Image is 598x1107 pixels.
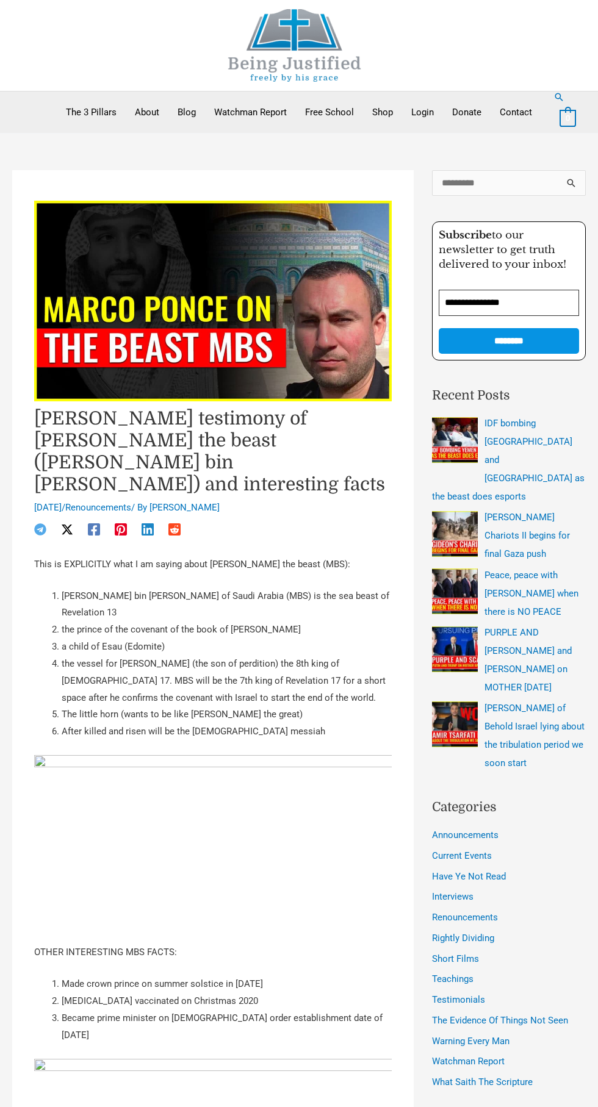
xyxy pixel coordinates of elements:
[485,627,572,693] a: PURPLE AND [PERSON_NAME] and [PERSON_NAME] on MOTHER [DATE]
[34,556,392,573] p: This is EXPLICITLY what I am saying about [PERSON_NAME] the beast (MBS):
[34,407,392,495] h1: [PERSON_NAME] testimony of [PERSON_NAME] the beast ([PERSON_NAME] bin [PERSON_NAME]) and interest...
[432,418,585,502] a: IDF bombing [GEOGRAPHIC_DATA] and [GEOGRAPHIC_DATA] as the beast does esports
[88,523,100,536] a: Facebook
[205,97,296,127] a: Watchman Report
[566,113,570,123] span: 0
[432,1036,510,1047] a: Warning Every Man
[432,386,586,406] h2: Recent Posts
[65,502,131,513] a: Renouncements
[432,933,494,944] a: Rightly Dividing
[34,944,392,961] p: OTHER INTERESTING MBS FACTS:
[62,1010,392,1044] li: Became prime minister on [DEMOGRAPHIC_DATA] order establishment date of [DATE]
[432,891,474,902] a: Interviews
[168,523,181,536] a: Reddit
[62,993,392,1010] li: [MEDICAL_DATA] vaccinated on Christmas 2020
[34,501,392,515] div: / / By
[142,523,154,536] a: Linkedin
[485,570,578,617] a: Peace, peace with [PERSON_NAME] when there is NO PEACE
[560,112,576,123] a: View Shopping Cart, empty
[363,97,402,127] a: Shop
[432,829,499,840] a: Announcements
[296,97,363,127] a: Free School
[432,871,506,882] a: Have Ye Not Read
[432,953,479,964] a: Short Films
[432,973,474,984] a: Teachings
[34,523,46,536] a: Telegram
[432,1077,533,1087] a: What Saith The Scripture
[439,290,579,316] input: Email Address *
[432,798,586,817] h2: Categories
[432,994,485,1005] a: Testimonials
[61,523,73,536] a: Twitter / X
[62,588,392,622] li: [PERSON_NAME] bin [PERSON_NAME] of Saudi Arabia (MBS) is the sea beast of Revelation 13
[432,414,586,772] nav: Recent Posts
[432,826,586,1091] nav: Categories
[149,502,220,513] a: [PERSON_NAME]
[62,706,392,723] li: The little horn (wants to be like [PERSON_NAME] the great)
[57,97,541,127] nav: Primary Site Navigation
[485,512,570,559] a: [PERSON_NAME] Chariots II begins for final Gaza push
[62,639,392,656] li: a child of Esau (Edomite)
[553,91,564,102] a: Search button
[439,229,566,271] span: to our newsletter to get truth delivered to your inbox!
[491,97,541,127] a: Contact
[126,97,168,127] a: About
[203,9,386,82] img: Being Justified
[62,723,392,740] li: After killed and risen will be the [DEMOGRAPHIC_DATA] messiah
[62,656,392,707] li: the vessel for [PERSON_NAME] (the son of perdition) the 8th king of [DEMOGRAPHIC_DATA] 17. MBS wi...
[432,850,492,861] a: Current Events
[432,1056,505,1067] a: Watchman Report
[402,97,443,127] a: Login
[115,523,127,536] a: Pinterest
[485,703,585,768] a: [PERSON_NAME] of Behold Israel lying about the tribulation period we soon start
[432,912,498,923] a: Renouncements
[34,502,62,513] span: [DATE]
[443,97,491,127] a: Donate
[57,97,126,127] a: The 3 Pillars
[168,97,205,127] a: Blog
[432,1015,568,1026] a: The Evidence Of Things Not Seen
[62,622,392,639] li: the prince of the covenant of the book of [PERSON_NAME]
[439,229,492,242] strong: Subscribe
[62,976,392,993] li: Made crown prince on summer solstice in [DATE]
